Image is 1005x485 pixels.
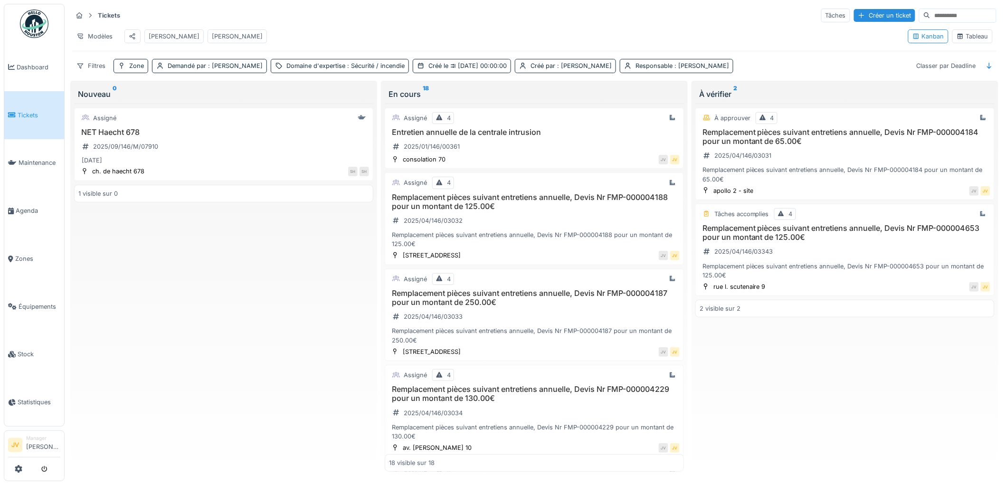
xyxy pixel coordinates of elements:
div: JV [670,251,680,260]
div: Tâches accomplies [714,209,769,219]
div: 4 [789,209,793,219]
span: Statistiques [18,398,60,407]
div: Tâches [821,9,850,22]
a: Maintenance [4,139,64,187]
div: 2025/09/146/M/07910 [93,142,158,151]
div: JV [659,155,668,164]
div: [PERSON_NAME] [212,32,263,41]
div: 2025/04/146/03032 [404,216,463,225]
div: Remplacement pièces suivant entretiens annuelle, Devis Nr FMP-000004229 pour un montant de 130.00€ [389,423,680,441]
div: 2025/04/146/03034 [404,409,463,418]
div: Classer par Deadline [912,59,980,73]
div: JV [969,186,979,196]
span: : [PERSON_NAME] [673,62,729,69]
strong: Tickets [94,11,124,20]
h3: Remplacement pièces suivant entretiens annuelle, Devis Nr FMP-000004187 pour un montant de 250.00€ [389,289,680,307]
div: Zone [129,61,144,70]
div: Kanban [912,32,944,41]
div: Créé le [428,61,507,70]
div: Domaine d'expertise [286,61,405,70]
div: [DATE] [82,156,102,165]
div: 4 [447,178,451,187]
div: À approuver [714,114,750,123]
div: 18 visible sur 18 [389,458,435,467]
span: Tickets [18,111,60,120]
div: JV [659,347,668,357]
h3: NET Haecht 678 [78,128,369,137]
div: JV [981,282,990,292]
h3: Entretien annuelle de la centrale intrusion [389,128,680,137]
a: Agenda [4,187,64,235]
div: Manager [26,435,60,442]
div: Filtres [72,59,110,73]
div: Remplacement pièces suivant entretiens annuelle, Devis Nr FMP-000004187 pour un montant de 250.00€ [389,326,680,344]
div: JV [969,282,979,292]
div: Demandé par [168,61,263,70]
div: À vérifier [699,88,991,100]
div: Assigné [93,114,116,123]
span: : Sécurité / incendie [345,62,405,69]
div: Modèles [72,29,117,43]
a: Tickets [4,91,64,139]
div: Créé par [531,61,612,70]
div: Assigné [404,371,427,380]
a: Statistiques [4,378,64,426]
img: Badge_color-CXgf-gQk.svg [20,10,48,38]
h3: Remplacement pièces suivant entretiens annuelle, Devis Nr FMP-000004188 pour un montant de 125.00€ [389,193,680,211]
a: Équipements [4,283,64,331]
div: JV [659,443,668,453]
div: JV [659,251,668,260]
a: JV Manager[PERSON_NAME] [8,435,60,457]
div: 4 [447,371,451,380]
div: SH [360,167,369,176]
div: [PERSON_NAME] [149,32,199,41]
a: Stock [4,331,64,379]
div: Assigné [404,275,427,284]
div: consolation 70 [403,155,446,164]
div: 2025/04/146/03031 [714,151,772,160]
span: [DATE] 00:00:00 [448,62,507,69]
h3: Remplacement pièces suivant entretiens annuelle, Devis Nr FMP-000004229 pour un montant de 130.00€ [389,385,680,403]
span: Stock [18,350,60,359]
span: Dashboard [17,63,60,72]
div: 4 [447,114,451,123]
div: 2025/04/146/03343 [714,247,773,256]
sup: 18 [423,88,429,100]
div: JV [670,347,680,357]
span: Agenda [16,206,60,215]
span: Maintenance [19,158,60,167]
sup: 2 [733,88,737,100]
div: 1 visible sur 0 [78,189,118,198]
div: 4 [447,275,451,284]
div: Remplacement pièces suivant entretiens annuelle, Devis Nr FMP-000004653 pour un montant de 125.00€ [700,262,990,280]
div: [STREET_ADDRESS] [403,251,461,260]
div: JV [670,443,680,453]
div: [STREET_ADDRESS] [403,347,461,356]
a: Zones [4,235,64,283]
span: Équipements [19,302,60,311]
div: Créer un ticket [854,9,915,22]
div: 4 [770,114,774,123]
div: Assigné [404,178,427,187]
div: av. [PERSON_NAME] 10 [403,443,472,452]
div: Remplacement pièces suivant entretiens annuelle, Devis Nr FMP-000004188 pour un montant de 125.00€ [389,230,680,248]
span: : [PERSON_NAME] [555,62,612,69]
li: JV [8,438,22,452]
div: apollo 2 - site [713,186,753,195]
sup: 0 [113,88,117,100]
div: JV [670,155,680,164]
div: 2 visible sur 2 [700,304,740,313]
div: Responsable [635,61,729,70]
div: Nouveau [78,88,370,100]
h3: Remplacement pièces suivant entretiens annuelle, Devis Nr FMP-000004184 pour un montant de 65.00€ [700,128,990,146]
div: rue l. scutenaire 9 [713,282,766,291]
div: JV [981,186,990,196]
div: Assigné [404,114,427,123]
a: Dashboard [4,43,64,91]
div: Tableau [957,32,988,41]
span: Zones [15,254,60,263]
div: ch. de haecht 678 [92,167,144,176]
span: : [PERSON_NAME] [206,62,263,69]
div: En cours [389,88,680,100]
div: 2025/01/146/00361 [404,142,460,151]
